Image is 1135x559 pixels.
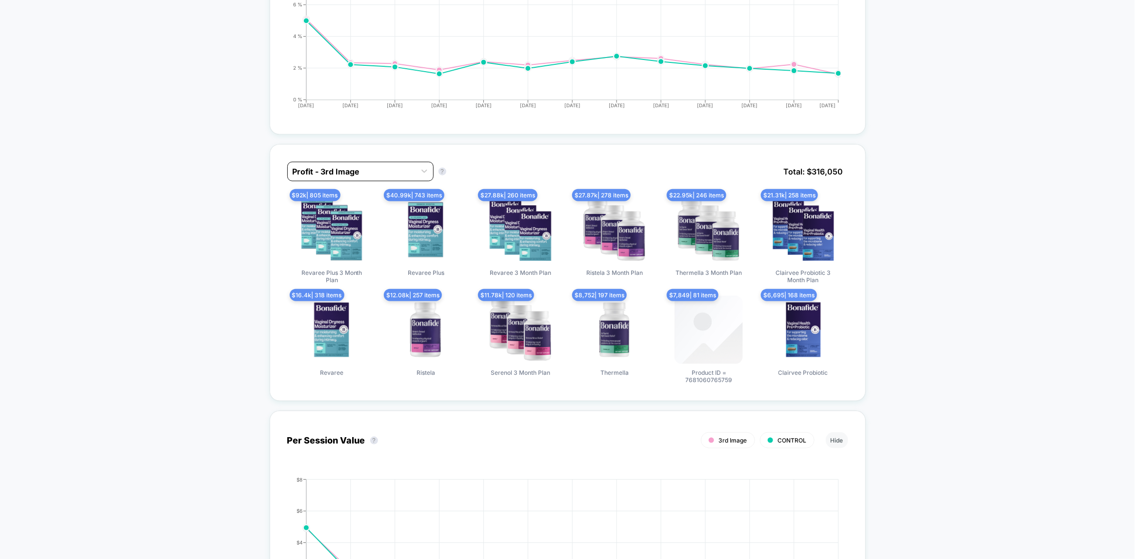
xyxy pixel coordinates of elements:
[779,162,848,181] span: Total: $ 316,050
[293,33,302,39] tspan: 4 %
[572,189,631,201] span: $ 27.87k | 278 items
[786,102,802,108] tspan: [DATE]
[675,296,743,364] img: Product ID = 7681060765759
[298,196,366,264] img: Revaree Plus 3 Month Plan
[297,477,302,482] tspan: $8
[478,189,538,201] span: $ 27.88k | 260 items
[520,102,536,108] tspan: [DATE]
[676,269,742,276] span: Thermella 3 Month Plan
[778,437,807,444] span: CONTROL
[431,102,447,108] tspan: [DATE]
[293,65,302,71] tspan: 2 %
[417,369,435,376] span: Ristela
[387,102,403,108] tspan: [DATE]
[486,196,555,264] img: Revaree 3 Month Plan
[293,1,302,7] tspan: 6 %
[769,196,837,264] img: Clairvee Probiotic 3 Month Plan
[667,289,718,301] span: $ 7,849 | 81 items
[672,369,745,384] span: Product ID = 7681060765759
[370,437,378,444] button: ?
[298,102,314,108] tspan: [DATE]
[761,289,817,301] span: $ 6,695 | 168 items
[298,296,366,364] img: Revaree
[767,269,840,284] span: Clairvee Probiotic 3 Month Plan
[297,540,302,545] tspan: $4
[290,289,344,301] span: $ 16.4k | 318 items
[761,189,818,201] span: $ 21.31k | 258 items
[609,102,625,108] tspan: [DATE]
[408,269,444,276] span: Revaree Plus
[491,369,550,376] span: Serenol 3 Month Plan
[293,96,302,102] tspan: 0 %
[580,196,649,264] img: Ristela 3 Month Plan
[476,102,492,108] tspan: [DATE]
[675,196,743,264] img: Thermella 3 Month Plan
[742,102,758,108] tspan: [DATE]
[392,196,460,264] img: Revaree Plus
[384,289,442,301] span: $ 12.08k | 257 items
[600,369,629,376] span: Thermella
[478,289,534,301] span: $ 11.78k | 120 items
[490,269,551,276] span: Revaree 3 Month Plan
[572,289,627,301] span: $ 8,752 | 197 items
[384,189,444,201] span: $ 40.99k | 743 items
[653,102,669,108] tspan: [DATE]
[719,437,747,444] span: 3rd Image
[320,369,343,376] span: Revaree
[564,102,580,108] tspan: [DATE]
[295,269,368,284] span: Revaree Plus 3 Month Plan
[580,296,649,364] img: Thermella
[392,296,460,364] img: Ristela
[778,369,828,376] span: Clairvee Probiotic
[438,168,446,175] button: ?
[826,432,848,448] button: Hide
[586,269,643,276] span: Ristela 3 Month Plan
[820,102,836,108] tspan: [DATE]
[342,102,358,108] tspan: [DATE]
[297,508,302,514] tspan: $6
[486,296,555,364] img: Serenol 3 Month Plan
[290,189,340,201] span: $ 92k | 805 items
[769,296,837,364] img: Clairvee Probiotic
[697,102,714,108] tspan: [DATE]
[667,189,726,201] span: $ 22.95k | 246 items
